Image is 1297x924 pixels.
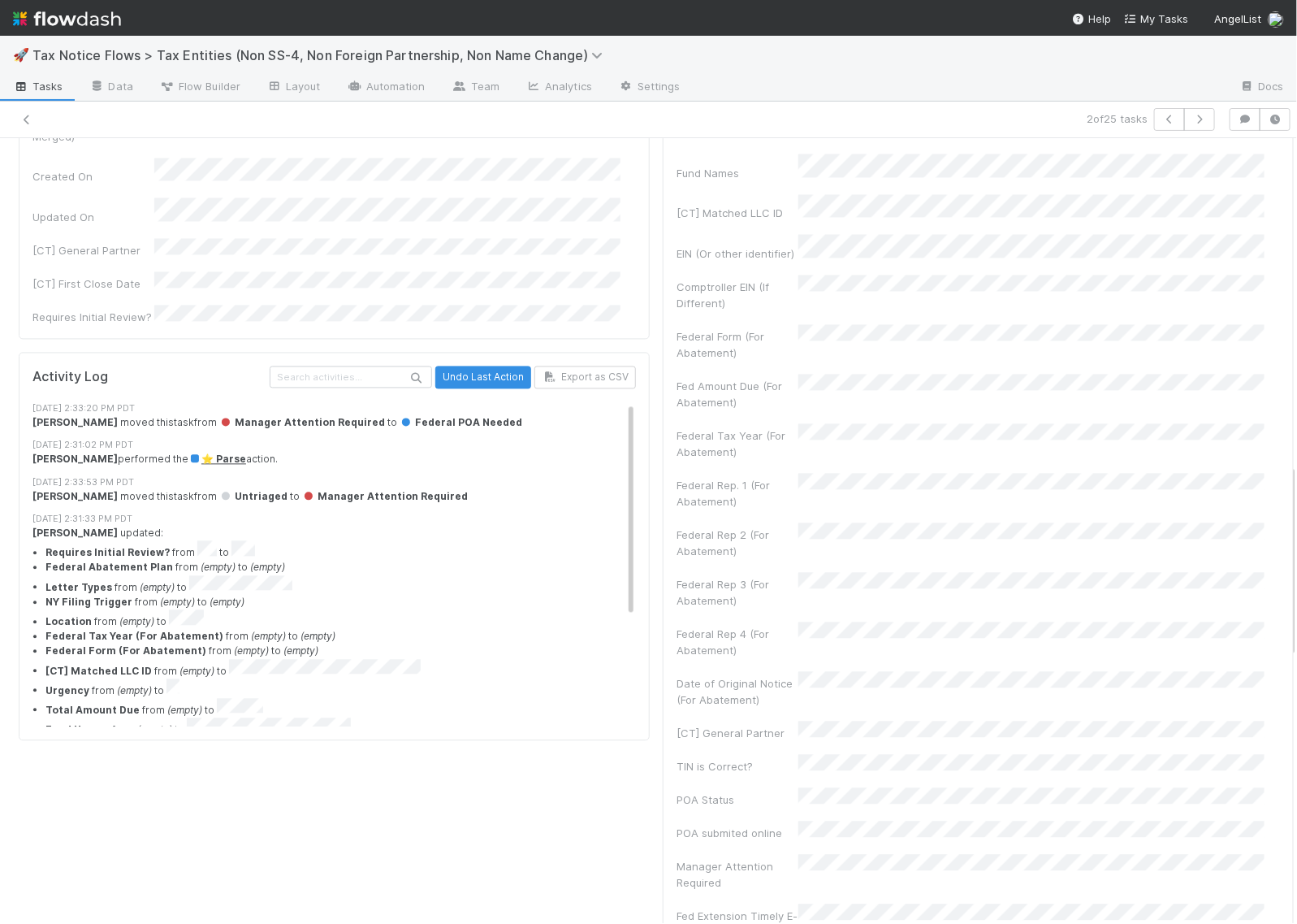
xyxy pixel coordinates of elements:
li: from to [45,718,651,737]
li: from to [45,540,651,560]
input: Search activities... [270,366,432,388]
li: from to [45,595,651,609]
div: Manager Attention Required [677,858,798,891]
button: Export as CSV [534,366,636,388]
em: (empty) [234,644,269,657]
div: Federal Tax Year (For Abatement) [677,427,798,460]
strong: [PERSON_NAME] [32,527,118,539]
span: Flow Builder [159,78,240,94]
div: moved this task from to [32,415,651,430]
div: POA submited online [677,825,798,841]
div: [CT] General Partner [677,725,798,741]
span: 🚀 [13,48,29,62]
span: Manager Attention Required [302,490,468,502]
span: Federal POA Needed [400,416,522,428]
span: Tax Notice Flows > Tax Entities (Non SS-4, Non Foreign Partnership, Non Name Change) [32,47,612,63]
strong: [CT] Matched LLC ID [45,664,152,676]
span: Untriaged [219,490,288,502]
span: 2 of 25 tasks [1087,111,1148,127]
img: avatar_cc3a00d7-dd5c-4a2f-8d58-dd6545b20c0d.png [1268,11,1284,28]
li: from to [45,629,651,644]
em: (empty) [283,644,318,657]
strong: [PERSON_NAME] [32,416,118,428]
img: logo-inverted-e16ddd16eac7371096b0.svg [13,5,121,33]
em: (empty) [201,561,236,573]
em: (empty) [140,580,175,592]
li: from to [45,560,651,575]
span: AngelList [1214,12,1261,25]
em: (empty) [251,630,286,642]
div: TIN is Correct? [677,758,798,774]
strong: [PERSON_NAME] [32,453,118,465]
a: Analytics [512,75,605,101]
div: Help [1072,11,1111,27]
div: Updated On [32,209,154,225]
div: [CT] First Close Date [32,275,154,292]
a: ⭐ Parse [188,453,246,465]
li: from to [45,644,651,658]
li: from to [45,679,651,698]
div: updated: [32,526,651,737]
div: Federal Form (For Abatement) [677,328,798,361]
strong: Federal Tax Year (For Abatement) [45,630,223,642]
em: (empty) [210,596,244,608]
strong: Location [45,615,92,627]
div: POA Status [677,792,798,808]
li: from to [45,659,651,679]
em: (empty) [137,722,172,735]
div: Fed Amount Due (For Abatement) [677,378,798,410]
a: Flow Builder [146,75,253,101]
strong: [PERSON_NAME] [32,490,118,502]
div: Fund Names [677,165,798,181]
div: Date of Original Notice (For Abatement) [677,675,798,708]
div: moved this task from to [32,489,651,504]
div: Federal Rep 2 (For Abatement) [677,527,798,559]
strong: Federal Form (For Abatement) [45,644,206,657]
strong: NY Filing Trigger [45,596,132,608]
div: Federal Rep 3 (For Abatement) [677,576,798,609]
a: Team [439,75,512,101]
strong: Federal Abatement Plan [45,561,173,573]
div: Created On [32,168,154,184]
li: from to [45,698,651,718]
li: from to [45,609,651,629]
div: [CT] Matched LLC ID [677,205,798,221]
span: My Tasks [1124,12,1188,25]
em: (empty) [167,703,202,715]
strong: Letter Types [45,580,112,592]
h5: Activity Log [32,369,266,385]
em: (empty) [250,561,285,573]
div: [DATE] 2:33:53 PM PDT [32,475,651,489]
div: [CT] General Partner [32,242,154,258]
div: Requires Initial Review? [32,309,154,325]
div: [DATE] 2:33:20 PM PDT [32,401,651,415]
a: Layout [253,75,334,101]
div: [DATE] 2:31:02 PM PDT [32,438,651,452]
a: My Tasks [1124,11,1188,27]
a: Docs [1226,75,1297,101]
a: Automation [334,75,439,101]
strong: Urgency [45,683,89,696]
span: Manager Attention Required [219,416,385,428]
li: from to [45,575,651,595]
div: Federal Rep. 1 (For Abatement) [677,477,798,510]
div: Federal Rep 4 (For Abatement) [677,626,798,658]
div: Comptroller EIN (If Different) [677,279,798,311]
em: (empty) [300,630,335,642]
em: (empty) [117,683,152,696]
em: (empty) [160,596,195,608]
strong: Fund Names [45,722,110,735]
em: (empty) [179,664,214,676]
span: Tasks [13,78,63,94]
strong: Total Amount Due [45,703,140,715]
div: performed the action. [32,452,651,466]
a: Data [76,75,146,101]
em: (empty) [119,615,154,627]
a: Settings [605,75,694,101]
button: Undo Last Action [435,366,531,388]
div: [DATE] 2:31:33 PM PDT [32,512,651,526]
div: EIN (Or other identifier) [677,245,798,262]
strong: Requires Initial Review? [45,546,170,558]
